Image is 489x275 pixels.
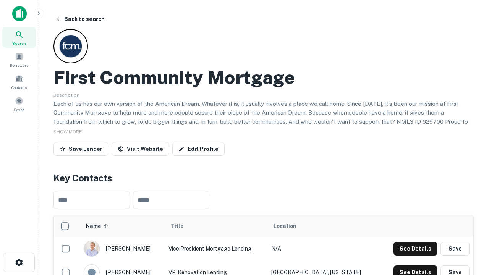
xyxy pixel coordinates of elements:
[2,94,36,114] a: Saved
[10,62,28,68] span: Borrowers
[53,142,108,156] button: Save Lender
[14,107,25,113] span: Saved
[11,84,27,91] span: Contacts
[12,40,26,46] span: Search
[2,49,36,70] a: Borrowers
[52,12,108,26] button: Back to search
[53,171,474,185] h4: Key Contacts
[112,142,169,156] a: Visit Website
[440,242,470,256] button: Save
[53,92,79,98] span: Description
[86,222,111,231] span: Name
[53,129,82,134] span: SHOW MORE
[165,215,267,237] th: Title
[84,241,161,257] div: [PERSON_NAME]
[267,237,378,260] td: N/A
[171,222,193,231] span: Title
[393,242,437,256] button: See Details
[12,6,27,21] img: capitalize-icon.png
[267,215,378,237] th: Location
[165,237,267,260] td: Vice President Mortgage Lending
[53,66,295,89] h2: First Community Mortgage
[172,142,225,156] a: Edit Profile
[2,71,36,92] a: Contacts
[2,27,36,48] a: Search
[80,215,165,237] th: Name
[53,99,474,135] p: Each of us has our own version of the American Dream. Whatever it is, it usually involves a place...
[274,222,296,231] span: Location
[84,241,99,256] img: 1520878720083
[451,189,489,226] iframe: Chat Widget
